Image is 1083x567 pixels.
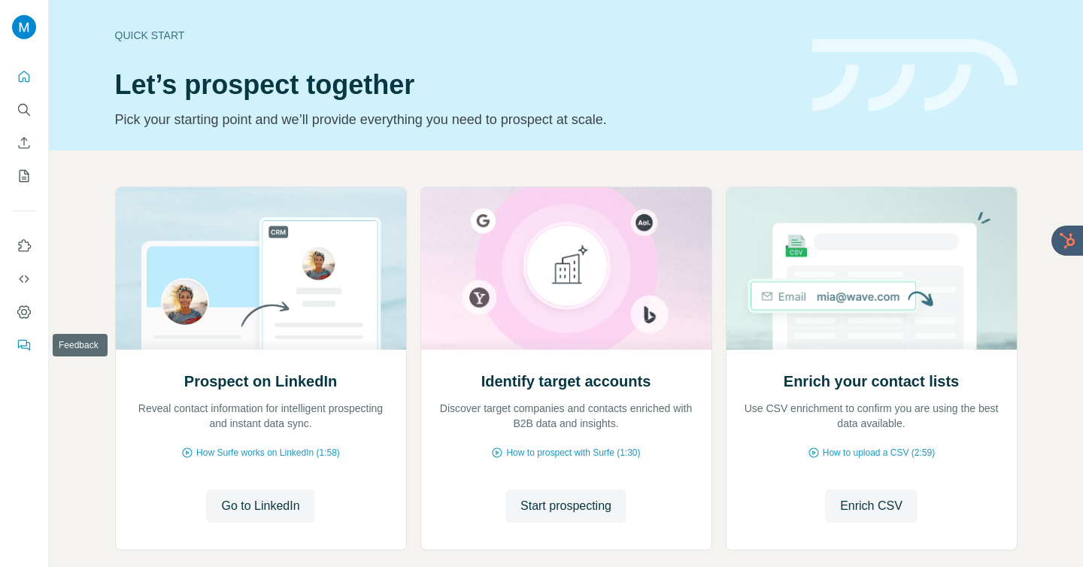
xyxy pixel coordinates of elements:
[784,371,959,392] h2: Enrich your contact lists
[115,70,794,100] h1: Let’s prospect together
[12,299,36,326] button: Dashboard
[505,490,626,523] button: Start prospecting
[506,446,640,459] span: How to prospect with Surfe (1:30)
[742,401,1002,431] p: Use CSV enrichment to confirm you are using the best data available.
[825,490,918,523] button: Enrich CSV
[481,371,651,392] h2: Identify target accounts
[12,332,36,359] button: Feedback
[840,497,902,515] span: Enrich CSV
[221,497,299,515] span: Go to LinkedIn
[184,371,337,392] h2: Prospect on LinkedIn
[420,187,712,350] img: Identify target accounts
[12,265,36,293] button: Use Surfe API
[823,446,935,459] span: How to upload a CSV (2:59)
[812,39,1018,112] img: banner
[115,109,794,130] p: Pick your starting point and we’ll provide everything you need to prospect at scale.
[196,446,340,459] span: How Surfe works on LinkedIn (1:58)
[520,497,611,515] span: Start prospecting
[206,490,314,523] button: Go to LinkedIn
[12,129,36,156] button: Enrich CSV
[12,96,36,123] button: Search
[12,162,36,190] button: My lists
[12,232,36,259] button: Use Surfe on LinkedIn
[12,15,36,39] img: Avatar
[12,63,36,90] button: Quick start
[115,187,407,350] img: Prospect on LinkedIn
[115,28,794,43] div: Quick start
[131,401,391,431] p: Reveal contact information for intelligent prospecting and instant data sync.
[436,401,696,431] p: Discover target companies and contacts enriched with B2B data and insights.
[726,187,1018,350] img: Enrich your contact lists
